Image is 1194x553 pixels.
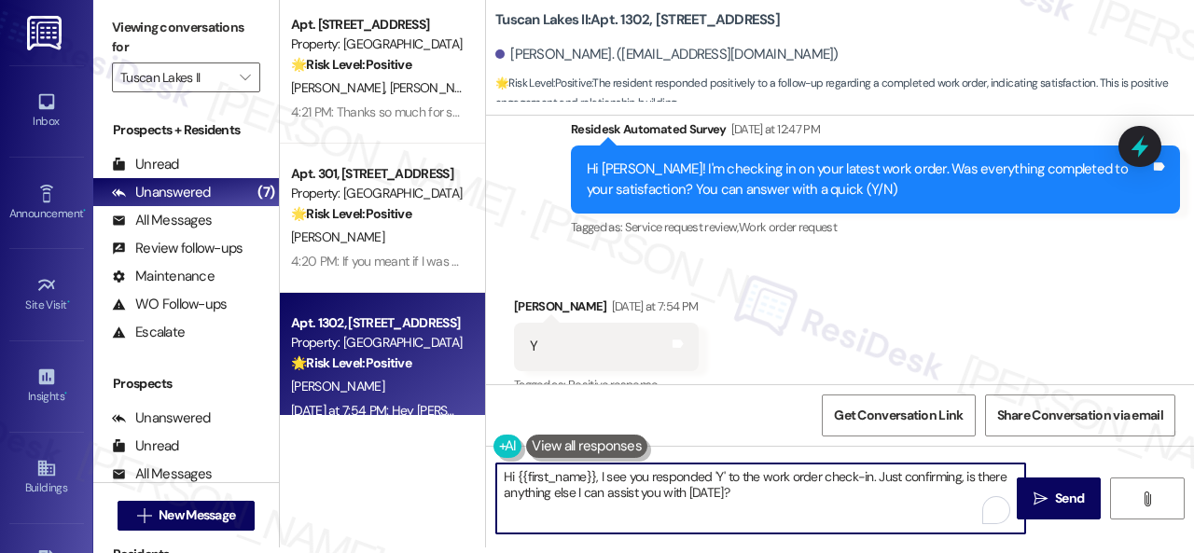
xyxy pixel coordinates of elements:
strong: 🌟 Risk Level: Positive [495,76,591,90]
button: Share Conversation via email [985,394,1175,436]
span: New Message [159,505,235,525]
input: All communities [120,62,230,92]
div: 4:20 PM: If you meant if I was physically on the property [DATE], the answer is no, because I'm n... [291,253,952,270]
a: Site Visit • [9,270,84,320]
div: Hi [PERSON_NAME]! I'm checking in on your latest work order. Was everything completed to your sat... [587,159,1150,200]
i:  [1034,491,1048,506]
div: Residesk Automated Survey [571,119,1180,145]
strong: 🌟 Risk Level: Positive [291,205,411,222]
div: Unanswered [112,408,211,428]
div: [DATE] at 12:47 PM [727,119,820,139]
textarea: To enrich screen reader interactions, please activate Accessibility in Grammarly extension settings [496,463,1025,533]
div: [DATE] at 7:54 PM [607,297,699,316]
i:  [240,70,250,85]
label: Viewing conversations for [112,13,260,62]
div: Property: [GEOGRAPHIC_DATA] [291,35,464,54]
div: All Messages [112,464,212,484]
div: Property: [GEOGRAPHIC_DATA] [291,184,464,203]
span: Share Conversation via email [997,406,1163,425]
div: Tagged as: [514,371,699,398]
span: • [83,204,86,217]
button: Send [1017,477,1101,519]
span: Positive response [568,377,658,393]
div: Prospects + Residents [93,120,279,140]
div: Y [530,337,537,356]
i:  [1140,491,1154,506]
div: Maintenance [112,267,215,286]
span: [PERSON_NAME] [390,79,483,96]
div: WO Follow-ups [112,295,227,314]
span: • [64,387,67,400]
div: (7) [253,178,279,207]
strong: 🌟 Risk Level: Positive [291,354,411,371]
div: Apt. 301, [STREET_ADDRESS] [291,164,464,184]
div: Unanswered [112,183,211,202]
div: All Messages [112,211,212,230]
div: Review follow-ups [112,239,243,258]
div: [PERSON_NAME]. ([EMAIL_ADDRESS][DOMAIN_NAME]) [495,45,839,64]
img: ResiDesk Logo [27,16,65,50]
button: New Message [118,501,256,531]
span: Service request review , [625,219,739,235]
a: Buildings [9,452,84,503]
div: Unread [112,436,179,456]
div: Unread [112,155,179,174]
span: : The resident responded positively to a follow-up regarding a completed work order, indicating s... [495,74,1194,114]
span: Get Conversation Link [834,406,963,425]
a: Inbox [9,86,84,136]
button: Get Conversation Link [822,394,975,436]
span: [PERSON_NAME] [291,378,384,394]
div: Property: [GEOGRAPHIC_DATA] [291,333,464,353]
div: [PERSON_NAME] [514,297,699,323]
span: [PERSON_NAME] [291,79,390,96]
div: Apt. 1302, [STREET_ADDRESS] [291,313,464,333]
div: Apt. [STREET_ADDRESS] [291,15,464,35]
div: Escalate [112,323,185,342]
span: Send [1055,489,1084,508]
span: • [67,296,70,309]
b: Tuscan Lakes II: Apt. 1302, [STREET_ADDRESS] [495,10,780,30]
span: [PERSON_NAME] [291,228,384,245]
span: Work order request [739,219,837,235]
a: Insights • [9,361,84,411]
div: Tagged as: [571,214,1180,241]
div: Prospects [93,374,279,394]
strong: 🌟 Risk Level: Positive [291,56,411,73]
i:  [137,508,151,523]
div: [DATE] at 7:54 PM: Hey [PERSON_NAME], we appreciate your text! We'll be back at 11AM to help you ... [291,402,1129,419]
